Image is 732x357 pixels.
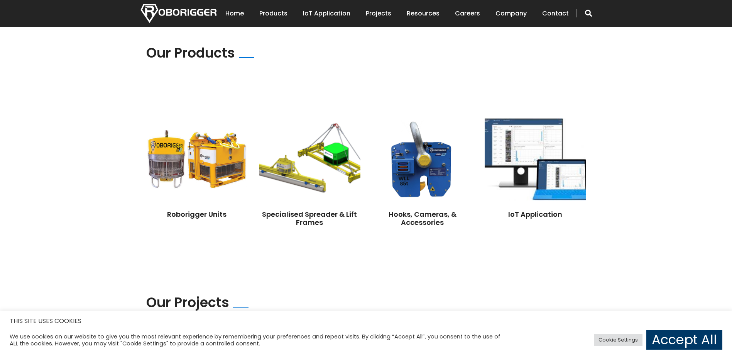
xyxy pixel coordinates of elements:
[646,330,722,350] a: Accept All
[542,2,569,25] a: Contact
[407,2,440,25] a: Resources
[259,2,287,25] a: Products
[508,209,562,219] a: IoT Application
[303,2,350,25] a: IoT Application
[594,334,642,346] a: Cookie Settings
[10,333,509,347] div: We use cookies on our website to give you the most relevant experience by remembering your prefer...
[140,4,216,23] img: Nortech
[262,209,357,228] a: Specialised Spreader & Lift Frames
[146,45,235,61] h2: Our Products
[167,209,227,219] a: Roborigger Units
[495,2,527,25] a: Company
[455,2,480,25] a: Careers
[366,2,391,25] a: Projects
[10,316,722,326] h5: THIS SITE USES COOKIES
[389,209,456,228] a: Hooks, Cameras, & Accessories
[225,2,244,25] a: Home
